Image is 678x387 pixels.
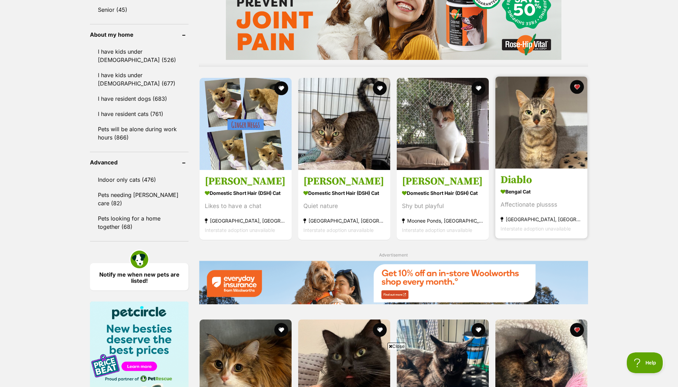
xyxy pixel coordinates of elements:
[205,216,286,225] strong: [GEOGRAPHIC_DATA], [GEOGRAPHIC_DATA]
[90,159,189,165] header: Advanced
[90,91,189,106] a: I have resident dogs (683)
[298,170,390,240] a: [PERSON_NAME] Domestic Short Hair (DSH) Cat Quiet nature [GEOGRAPHIC_DATA], [GEOGRAPHIC_DATA] Int...
[495,168,587,238] a: Diablo Bengal Cat Affectionate plussss [GEOGRAPHIC_DATA], [GEOGRAPHIC_DATA] Interstate adoption u...
[303,175,385,188] h3: [PERSON_NAME]
[205,188,286,198] strong: Domestic Short Hair (DSH) Cat
[200,170,292,240] a: [PERSON_NAME] Domestic Short Hair (DSH) Cat Likes to have a chat [GEOGRAPHIC_DATA], [GEOGRAPHIC_D...
[303,188,385,198] strong: Domestic Short Hair (DSH) Cat
[570,80,584,94] button: favourite
[471,81,485,95] button: favourite
[171,352,507,384] iframe: Advertisement
[501,187,582,197] strong: Bengal Cat
[205,175,286,188] h3: [PERSON_NAME]
[200,78,292,170] img: Ginger meggs - Domestic Short Hair (DSH) Cat
[90,122,189,145] a: Pets will be alone during work hours (866)
[199,261,588,305] a: Everyday Insurance promotional banner
[501,200,582,209] div: Affectionate plussss
[90,263,189,290] a: Notify me when new pets are listed!
[274,323,288,337] button: favourite
[402,216,484,225] strong: Moonee Ponds, [GEOGRAPHIC_DATA]
[373,81,387,95] button: favourite
[303,227,374,233] span: Interstate adoption unavailable
[303,216,385,225] strong: [GEOGRAPHIC_DATA], [GEOGRAPHIC_DATA]
[90,68,189,91] a: I have kids under [DEMOGRAPHIC_DATA] (677)
[90,2,189,17] a: Senior (45)
[303,201,385,211] div: Quiet nature
[387,343,406,350] span: Close
[402,188,484,198] strong: Domestic Short Hair (DSH) Cat
[397,170,489,240] a: [PERSON_NAME] Domestic Short Hair (DSH) Cat Shy but playful Moonee Ponds, [GEOGRAPHIC_DATA] Inter...
[402,227,472,233] span: Interstate adoption unavailable
[90,188,189,210] a: Pets needing [PERSON_NAME] care (82)
[570,323,584,337] button: favourite
[495,76,587,169] img: Diablo - Bengal Cat
[90,211,189,234] a: Pets looking for a home together (68)
[274,81,288,95] button: favourite
[205,227,275,233] span: Interstate adoption unavailable
[373,323,387,337] button: favourite
[90,31,189,38] header: About my home
[379,252,408,258] span: Advertisement
[90,172,189,187] a: Indoor only cats (476)
[397,78,489,170] img: Hillary - Domestic Short Hair (DSH) Cat
[298,78,390,170] img: Molly - Domestic Short Hair (DSH) Cat
[402,175,484,188] h3: [PERSON_NAME]
[205,201,286,211] div: Likes to have a chat
[402,201,484,211] div: Shy but playful
[90,44,189,67] a: I have kids under [DEMOGRAPHIC_DATA] (526)
[199,261,588,304] img: Everyday Insurance promotional banner
[90,107,189,121] a: I have resident cats (761)
[501,215,582,224] strong: [GEOGRAPHIC_DATA], [GEOGRAPHIC_DATA]
[501,226,571,232] span: Interstate adoption unavailable
[627,352,664,373] iframe: Help Scout Beacon - Open
[501,173,582,187] h3: Diablo
[471,323,485,337] button: favourite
